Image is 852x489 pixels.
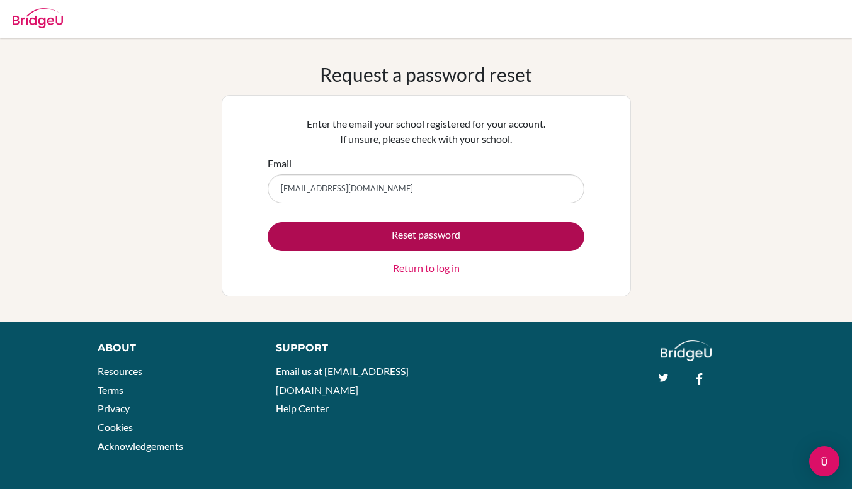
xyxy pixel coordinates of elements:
button: Reset password [268,222,584,251]
div: About [98,340,247,356]
a: Resources [98,365,142,377]
a: Return to log in [393,261,460,276]
a: Help Center [276,402,329,414]
img: Bridge-U [13,8,63,28]
p: Enter the email your school registered for your account. If unsure, please check with your school. [268,116,584,147]
a: Cookies [98,421,133,433]
h1: Request a password reset [320,63,532,86]
a: Terms [98,384,123,396]
a: Privacy [98,402,130,414]
div: Support [276,340,413,356]
img: logo_white@2x-f4f0deed5e89b7ecb1c2cc34c3e3d731f90f0f143d5ea2071677605dd97b5244.png [661,340,712,361]
label: Email [268,156,292,171]
div: Open Intercom Messenger [809,446,839,476]
a: Acknowledgements [98,440,183,452]
a: Email us at [EMAIL_ADDRESS][DOMAIN_NAME] [276,365,409,396]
